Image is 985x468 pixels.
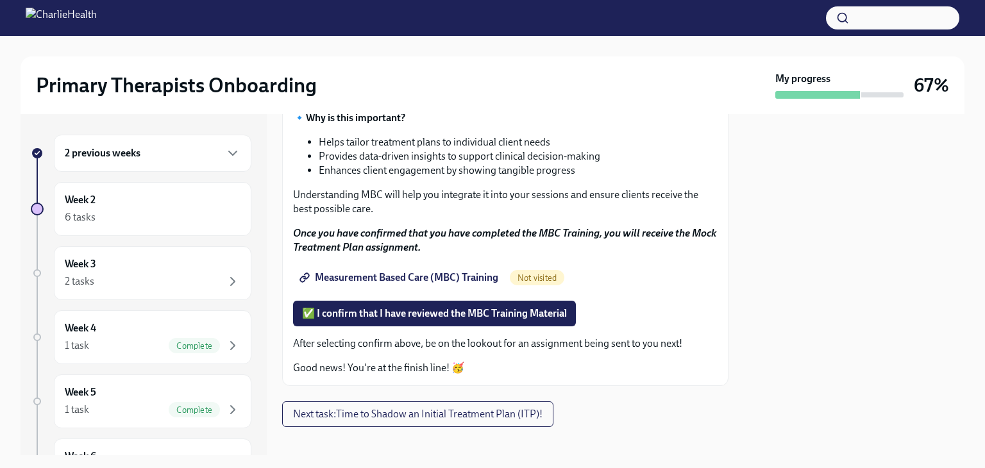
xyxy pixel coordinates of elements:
[54,135,251,172] div: 2 previous weeks
[65,193,96,207] h6: Week 2
[319,135,718,149] li: Helps tailor treatment plans to individual client needs
[293,188,718,216] p: Understanding MBC will help you integrate it into your sessions and ensure clients receive the be...
[293,111,718,125] p: 🔹
[31,182,251,236] a: Week 26 tasks
[65,257,96,271] h6: Week 3
[65,146,140,160] h6: 2 previous weeks
[282,401,553,427] button: Next task:Time to Shadow an Initial Treatment Plan (ITP)!
[65,274,94,288] div: 2 tasks
[775,72,830,86] strong: My progress
[293,301,576,326] button: ✅ I confirm that I have reviewed the MBC Training Material
[293,265,507,290] a: Measurement Based Care (MBC) Training
[31,374,251,428] a: Week 51 taskComplete
[31,310,251,364] a: Week 41 taskComplete
[293,408,543,421] span: Next task : Time to Shadow an Initial Treatment Plan (ITP)!
[26,8,97,28] img: CharlieHealth
[914,74,949,97] h3: 67%
[169,341,220,351] span: Complete
[293,361,718,375] p: Good news! You're at the finish line! 🥳
[65,385,96,399] h6: Week 5
[31,246,251,300] a: Week 32 tasks
[65,449,96,464] h6: Week 6
[302,271,498,284] span: Measurement Based Care (MBC) Training
[293,337,718,351] p: After selecting confirm above, be on the lookout for an assignment being sent to you next!
[293,227,716,253] strong: Once you have confirmed that you have completed the MBC Training, you will receive the Mock Treat...
[36,72,317,98] h2: Primary Therapists Onboarding
[510,273,564,283] span: Not visited
[65,321,96,335] h6: Week 4
[65,210,96,224] div: 6 tasks
[169,405,220,415] span: Complete
[319,163,718,178] li: Enhances client engagement by showing tangible progress
[65,403,89,417] div: 1 task
[319,149,718,163] li: Provides data-driven insights to support clinical decision-making
[65,338,89,353] div: 1 task
[302,307,567,320] span: ✅ I confirm that I have reviewed the MBC Training Material
[306,112,405,124] strong: Why is this important?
